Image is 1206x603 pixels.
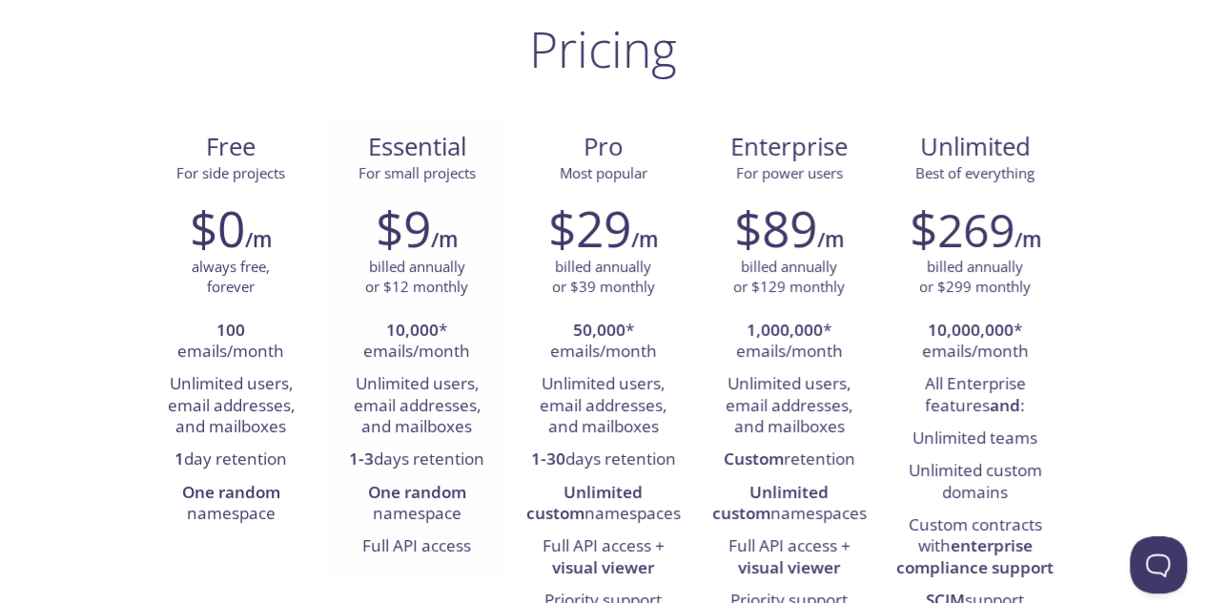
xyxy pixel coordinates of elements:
strong: visual viewer [738,556,840,578]
li: All Enterprise features : [896,368,1053,423]
li: Unlimited users, email addresses, and mailboxes [524,368,682,444]
li: Unlimited teams [896,423,1053,455]
h6: /m [817,223,844,256]
strong: Unlimited custom [526,481,644,524]
strong: 1-30 [531,447,565,469]
span: Unlimited [920,130,1031,163]
li: namespaces [524,477,682,531]
h2: $9 [376,199,431,257]
strong: enterprise compliance support [896,534,1053,577]
li: namespace [153,477,310,531]
li: * emails/month [896,315,1053,369]
li: Unlimited users, email addresses, and mailboxes [710,368,868,444]
span: Most popular [560,163,647,182]
strong: 100 [216,319,245,341]
strong: One random [368,481,466,503]
li: Unlimited users, email addresses, and mailboxes [338,368,496,444]
h2: $89 [734,199,817,257]
span: For small projects [358,163,476,182]
p: billed annually or $299 monthly [919,257,1031,298]
span: Best of everything [915,163,1034,182]
li: Full API access [338,530,496,563]
span: Enterprise [711,131,867,163]
strong: One random [182,481,280,503]
p: billed annually or $129 monthly [733,257,845,298]
strong: and [990,394,1020,416]
h1: Pricing [529,20,677,77]
li: * emails/month [710,315,868,369]
strong: Custom [724,447,784,469]
li: days retention [524,444,682,476]
iframe: Help Scout Beacon - Open [1130,536,1187,593]
strong: 1 [174,447,184,469]
span: Essential [339,131,495,163]
li: * emails/month [524,315,682,369]
span: 269 [937,198,1014,260]
h2: $29 [548,199,631,257]
h6: /m [631,223,658,256]
p: billed annually or $12 monthly [365,257,468,298]
h2: $0 [190,199,245,257]
li: Custom contracts with [896,509,1053,585]
li: * emails/month [338,315,496,369]
li: Full API access + [524,530,682,585]
span: For power users [736,163,843,182]
strong: 50,000 [573,319,625,341]
strong: 1-3 [349,447,374,469]
p: always free, forever [192,257,270,298]
strong: 10,000 [386,319,439,341]
span: Pro [525,131,681,163]
strong: 1,000,000 [746,319,823,341]
strong: Unlimited custom [712,481,829,524]
li: Unlimited custom domains [896,455,1053,509]
h2: $ [910,199,1014,257]
li: days retention [338,444,496,476]
li: Full API access + [710,530,868,585]
h6: /m [1014,223,1041,256]
li: namespace [338,477,496,531]
li: emails/month [153,315,310,369]
span: For side projects [176,163,285,182]
li: Unlimited users, email addresses, and mailboxes [153,368,310,444]
li: day retention [153,444,310,476]
h6: /m [431,223,458,256]
strong: visual viewer [552,556,654,578]
h6: /m [245,223,272,256]
strong: 10,000,000 [928,319,1013,341]
li: retention [710,444,868,476]
span: Free [153,131,309,163]
p: billed annually or $39 monthly [552,257,655,298]
li: namespaces [710,477,868,531]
